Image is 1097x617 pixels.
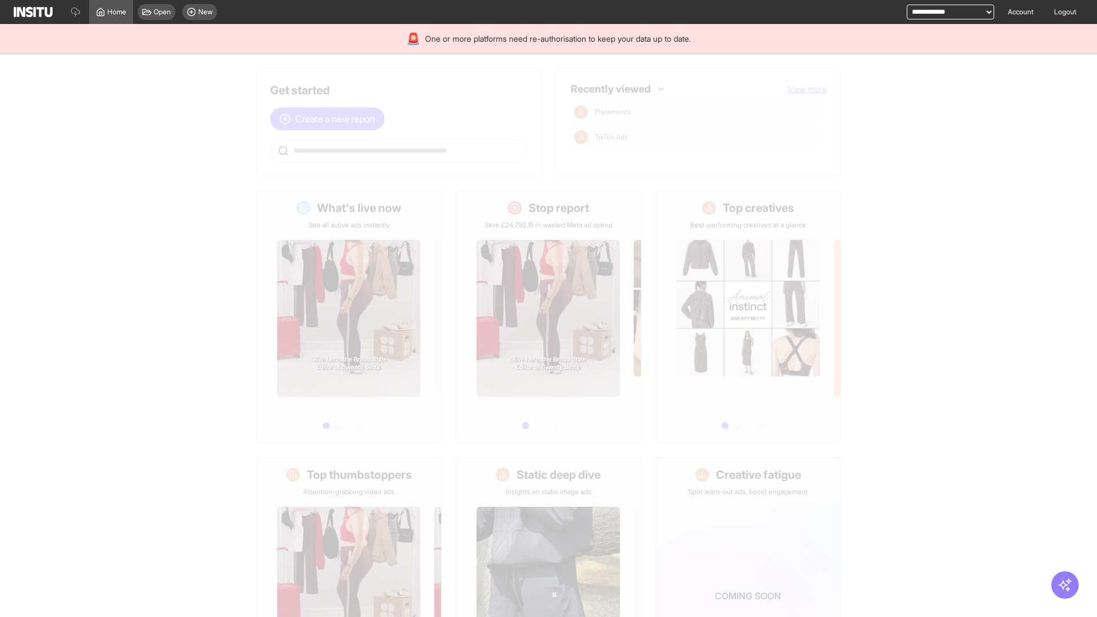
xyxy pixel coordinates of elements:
[107,7,126,17] span: Home
[425,33,691,45] span: One or more platforms need re-authorisation to keep your data up to date.
[14,7,53,17] img: Logo
[154,7,171,17] span: Open
[406,31,421,47] div: 🚨
[198,7,213,17] span: New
